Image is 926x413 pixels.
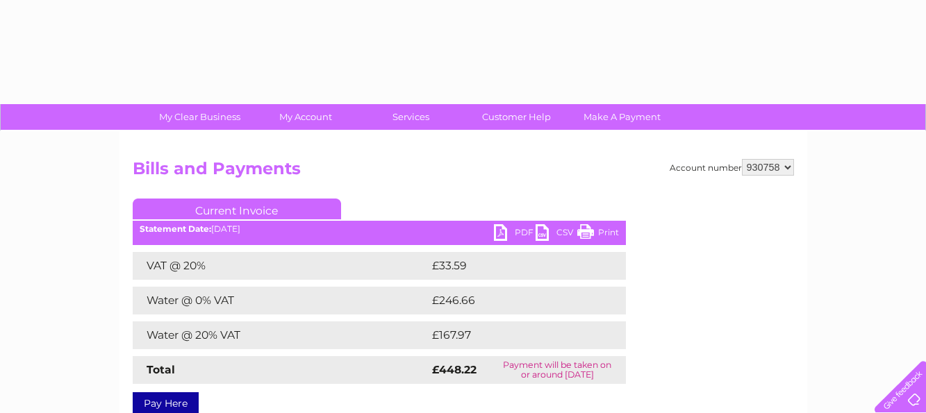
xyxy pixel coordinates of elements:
[133,224,626,234] div: [DATE]
[248,104,363,130] a: My Account
[565,104,679,130] a: Make A Payment
[432,363,477,376] strong: £448.22
[577,224,619,244] a: Print
[354,104,468,130] a: Services
[429,287,602,314] td: £246.66
[459,104,574,130] a: Customer Help
[140,224,211,234] b: Statement Date:
[429,321,600,349] td: £167.97
[133,321,429,349] td: Water @ 20% VAT
[536,224,577,244] a: CSV
[133,287,429,314] td: Water @ 0% VAT
[147,363,175,376] strong: Total
[489,356,625,384] td: Payment will be taken on or around [DATE]
[133,252,429,280] td: VAT @ 20%
[429,252,597,280] td: £33.59
[133,159,794,185] h2: Bills and Payments
[133,199,341,219] a: Current Invoice
[142,104,257,130] a: My Clear Business
[494,224,536,244] a: PDF
[670,159,794,176] div: Account number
